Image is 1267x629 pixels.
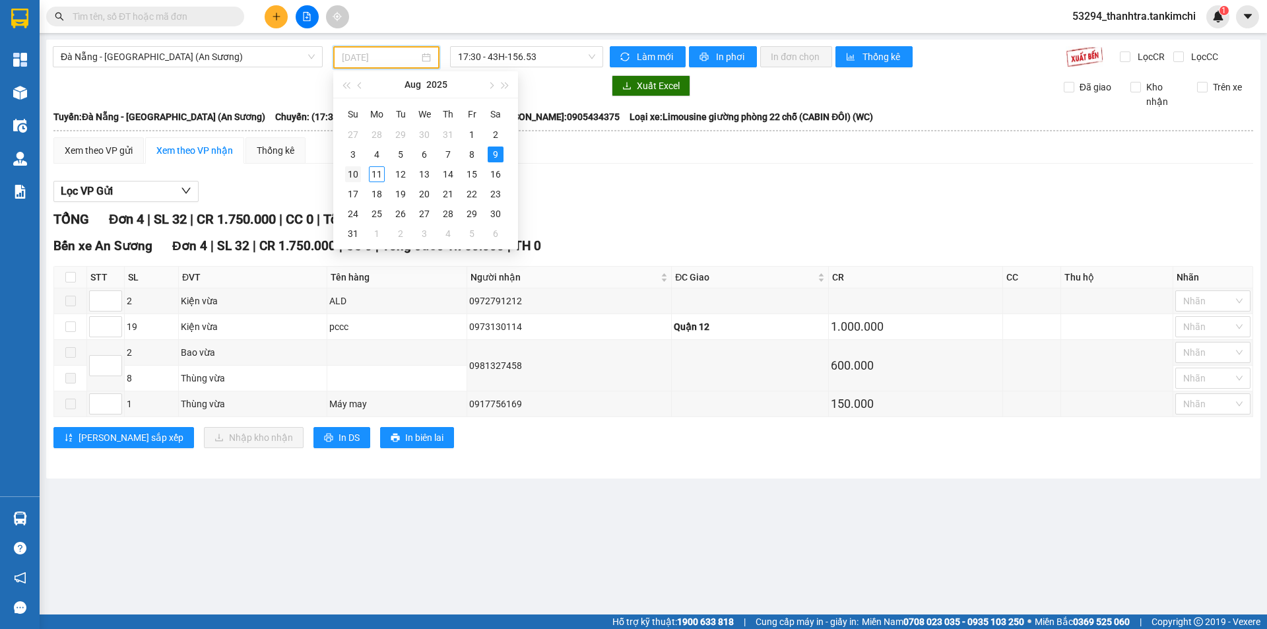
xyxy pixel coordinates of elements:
[286,211,313,227] span: CC 0
[1061,267,1173,288] th: Thu hộ
[466,110,620,124] span: Tài xế: [PERSON_NAME]:0905434375
[1194,617,1203,626] span: copyright
[11,9,28,28] img: logo-vxr
[369,226,385,242] div: 1
[313,427,370,448] button: printerIn DS
[393,166,408,182] div: 12
[464,147,480,162] div: 8
[107,301,121,311] span: Decrease Value
[179,267,327,288] th: ĐVT
[1066,46,1103,67] img: 9k=
[13,53,27,67] img: dashboard-icon
[365,104,389,125] th: Mo
[111,328,119,336] span: down
[389,204,412,224] td: 2025-08-26
[345,147,361,162] div: 3
[630,110,873,124] span: Loại xe: Limousine giường phòng 22 chỗ (CABIN ĐÔI) (WC)
[1140,614,1142,629] span: |
[436,125,460,145] td: 2025-07-31
[181,371,325,385] div: Thùng vừa
[846,52,857,63] span: bar-chart
[416,186,432,202] div: 20
[436,145,460,164] td: 2025-08-07
[484,224,507,244] td: 2025-09-06
[903,616,1024,627] strong: 0708 023 035 - 0935 103 250
[107,317,121,327] span: Increase Value
[339,430,360,445] span: In DS
[831,317,1000,336] div: 1.000.000
[111,319,119,327] span: up
[389,224,412,244] td: 2025-09-02
[1208,80,1247,94] span: Trên xe
[460,164,484,184] td: 2025-08-15
[1177,270,1249,284] div: Nhãn
[440,147,456,162] div: 7
[405,430,443,445] span: In biên lai
[389,184,412,204] td: 2025-08-19
[1003,267,1061,288] th: CC
[329,319,465,334] div: pccc
[1132,50,1167,64] span: Lọc CR
[217,238,249,253] span: SL 32
[1242,11,1254,22] span: caret-down
[329,397,465,411] div: Máy may
[14,542,26,554] span: question-circle
[296,5,319,28] button: file-add
[14,601,26,614] span: message
[317,211,320,227] span: |
[111,405,119,413] span: down
[484,145,507,164] td: 2025-08-09
[412,104,436,125] th: We
[471,270,658,284] span: Người nhận
[211,238,214,253] span: |
[365,204,389,224] td: 2025-08-25
[127,397,176,411] div: 1
[488,186,504,202] div: 23
[345,206,361,222] div: 24
[380,427,454,448] button: printerIn biên lai
[111,357,119,365] span: up
[460,125,484,145] td: 2025-08-01
[111,396,119,404] span: up
[329,294,465,308] div: ALD
[65,143,133,158] div: Xem theo VP gửi
[369,147,385,162] div: 4
[458,47,595,67] span: 17:30 - 43H-156.53
[416,226,432,242] div: 3
[393,186,408,202] div: 19
[1219,6,1229,15] sup: 1
[324,433,333,444] span: printer
[484,204,507,224] td: 2025-08-30
[1212,11,1224,22] img: icon-new-feature
[1035,614,1130,629] span: Miền Bắc
[253,238,256,253] span: |
[1073,616,1130,627] strong: 0369 525 060
[341,224,365,244] td: 2025-08-31
[369,186,385,202] div: 18
[405,71,421,98] button: Aug
[341,164,365,184] td: 2025-08-10
[831,356,1000,375] div: 600.000
[412,145,436,164] td: 2025-08-06
[469,397,669,411] div: 0917756169
[1074,80,1117,94] span: Đã giao
[436,204,460,224] td: 2025-08-28
[61,183,113,199] span: Lọc VP Gửi
[342,50,419,65] input: 09/08/2025
[53,427,194,448] button: sort-ascending[PERSON_NAME] sắp xếp
[127,319,176,334] div: 19
[610,46,686,67] button: syncLàm mới
[147,211,150,227] span: |
[460,204,484,224] td: 2025-08-29
[341,145,365,164] td: 2025-08-03
[440,186,456,202] div: 21
[204,427,304,448] button: downloadNhập kho nhận
[426,71,447,98] button: 2025
[1141,80,1187,109] span: Kho nhận
[488,226,504,242] div: 6
[436,164,460,184] td: 2025-08-14
[416,166,432,182] div: 13
[369,206,385,222] div: 25
[488,206,504,222] div: 30
[365,125,389,145] td: 2025-07-28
